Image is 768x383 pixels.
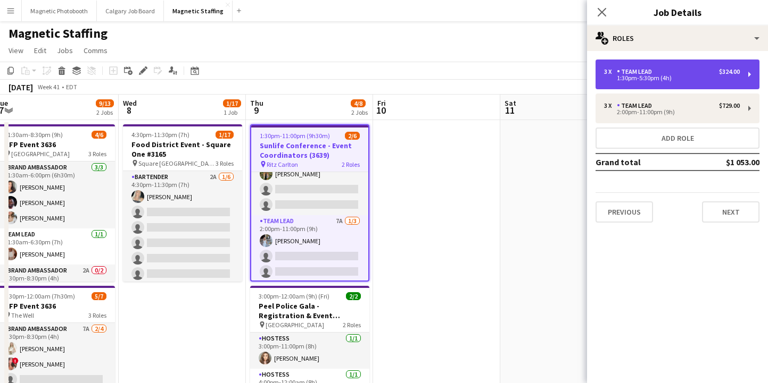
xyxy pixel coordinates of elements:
[131,131,189,139] span: 4:30pm-11:30pm (7h)
[11,311,34,319] span: The Well
[250,333,369,369] app-card-role: Hostess1/13:00pm-11:00pm (8h)[PERSON_NAME]
[505,98,516,108] span: Sat
[351,99,366,107] span: 4/8
[164,1,233,21] button: Magnetic Staffing
[96,108,113,116] div: 2 Jobs
[587,25,768,51] div: Roles
[216,131,234,139] span: 1/17
[346,292,361,300] span: 2/2
[92,292,106,300] span: 5/7
[11,150,70,158] span: [GEOGRAPHIC_DATA]
[702,201,759,223] button: Next
[250,301,369,320] h3: Peel Police Gala - Registration & Event Support (3111)
[123,124,242,282] app-job-card: 4:30pm-11:30pm (7h)1/17Food District Event - Square One #3165 Square [GEOGRAPHIC_DATA]3 RolesBart...
[79,44,112,57] a: Comms
[692,154,759,171] td: $1 053.00
[376,104,386,116] span: 10
[34,46,46,55] span: Edit
[66,83,77,91] div: EDT
[251,141,368,160] h3: Sunlife Conference - Event Coordinators (3639)
[138,159,216,167] span: Square [GEOGRAPHIC_DATA]
[267,160,298,168] span: Ritz Carlton
[30,44,51,57] a: Edit
[249,104,263,116] span: 9
[617,102,656,109] div: Team Lead
[9,82,33,92] div: [DATE]
[92,131,106,139] span: 4/6
[53,44,77,57] a: Jobs
[96,99,114,107] span: 9/13
[57,46,73,55] span: Jobs
[121,104,137,116] span: 8
[345,132,360,140] span: 2/6
[223,99,241,107] span: 1/17
[587,5,768,19] h3: Job Details
[596,154,692,171] td: Grand total
[9,46,23,55] span: View
[351,108,368,116] div: 2 Jobs
[4,44,28,57] a: View
[123,140,242,159] h3: Food District Event - Square One #3165
[123,98,137,108] span: Wed
[342,160,360,168] span: 2 Roles
[604,75,740,81] div: 1:30pm-5:30pm (4h)
[88,150,106,158] span: 3 Roles
[22,1,97,21] button: Magnetic Photobooth
[251,215,368,282] app-card-role: Team Lead7A1/32:00pm-11:00pm (9h)[PERSON_NAME]
[259,292,329,300] span: 3:00pm-12:00am (9h) (Fri)
[4,292,92,300] span: 4:30pm-12:00am (7h30m) (Wed)
[12,358,19,364] span: !
[604,109,740,115] div: 2:00pm-11:00pm (9h)
[88,311,106,319] span: 3 Roles
[604,68,617,75] div: 3 x
[596,127,759,149] button: Add role
[377,98,386,108] span: Fri
[35,83,62,91] span: Week 41
[719,102,740,109] div: $729.00
[503,104,516,116] span: 11
[251,148,368,215] app-card-role: Team Lead2A1/31:30pm-5:30pm (4h)[PERSON_NAME]
[604,102,617,109] div: 3 x
[343,321,361,329] span: 2 Roles
[9,25,108,41] h1: Magnetic Staffing
[617,68,656,75] div: Team Lead
[250,124,369,282] app-job-card: 1:30pm-11:00pm (9h30m)2/6Sunlife Conference - Event Coordinators (3639) Ritz Carlton2 RolesTeam L...
[719,68,740,75] div: $324.00
[4,131,63,139] span: 11:30am-8:30pm (9h)
[224,108,241,116] div: 1 Job
[250,98,263,108] span: Thu
[84,46,108,55] span: Comms
[123,171,242,284] app-card-role: Bartender2A1/64:30pm-11:30pm (7h)[PERSON_NAME]
[216,159,234,167] span: 3 Roles
[97,1,164,21] button: Calgary Job Board
[596,201,653,223] button: Previous
[266,321,324,329] span: [GEOGRAPHIC_DATA]
[260,132,330,140] span: 1:30pm-11:00pm (9h30m)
